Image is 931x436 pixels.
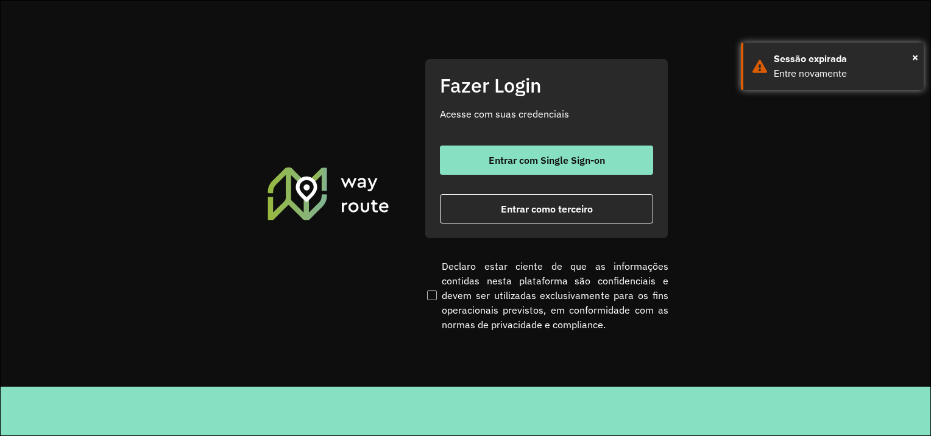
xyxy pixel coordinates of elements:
[501,204,593,214] span: Entrar como terceiro
[425,259,668,332] label: Declaro estar ciente de que as informações contidas nesta plataforma são confidenciais e devem se...
[440,107,653,121] p: Acesse com suas credenciais
[266,166,391,222] img: Roteirizador AmbevTech
[440,194,653,223] button: button
[489,155,605,165] span: Entrar com Single Sign-on
[440,74,653,97] h2: Fazer Login
[912,48,918,66] span: ×
[440,146,653,175] button: button
[774,52,915,66] div: Sessão expirada
[774,66,915,81] div: Entre novamente
[912,48,918,66] button: Close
